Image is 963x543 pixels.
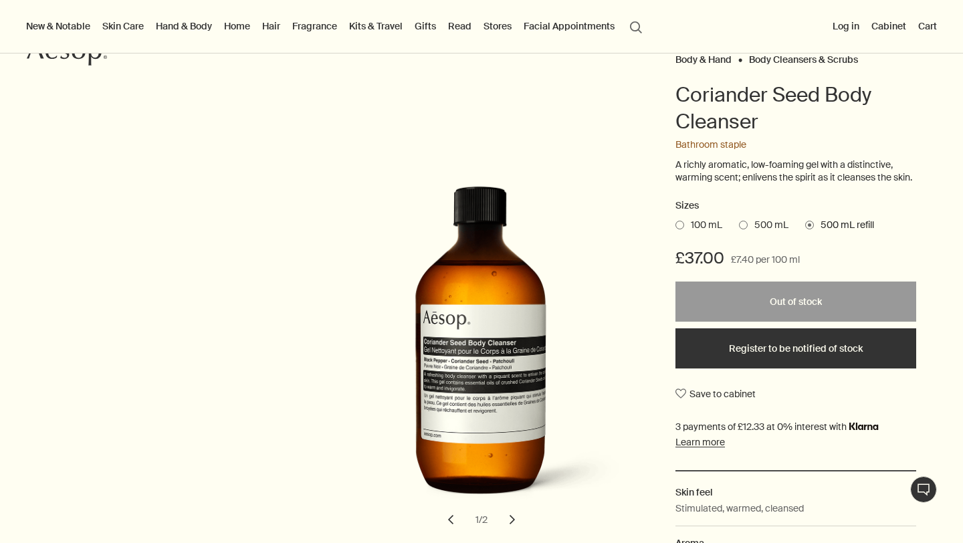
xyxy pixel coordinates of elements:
[749,53,858,60] a: Body Cleansers & Scrubs
[624,13,648,39] button: Open search
[675,158,916,185] p: A richly aromatic, low-foaming gel with a distinctive, warming scent; enlivens the spirit as it c...
[910,476,937,503] button: Live Assistance
[338,153,633,518] img: Back of Aesop Coriander Seed Body Cleanser 500ml refill in amber bottle with screwcap
[830,17,862,35] button: Log in
[221,17,253,35] a: Home
[869,17,909,35] a: Cabinet
[675,198,916,214] h2: Sizes
[100,17,146,35] a: Skin Care
[748,219,788,232] span: 500 mL
[153,17,215,35] a: Hand & Body
[259,17,283,35] a: Hair
[731,252,800,268] span: £7.40 per 100 ml
[481,17,514,35] button: Stores
[675,282,916,322] button: Out of stock - £37.00
[675,82,916,135] h1: Coriander Seed Body Cleanser
[675,485,916,500] h2: Skin feel
[412,17,439,35] a: Gifts
[916,17,940,35] button: Cart
[814,219,874,232] span: 500 mL refill
[498,505,527,534] button: next slide
[445,17,474,35] a: Read
[346,17,405,35] a: Kits & Travel
[436,505,465,534] button: previous slide
[675,501,804,516] p: Stimulated, warmed, cleansed
[23,17,93,35] button: New & Notable
[675,382,756,406] button: Save to cabinet
[675,328,916,368] button: Register to be notified of stock
[290,17,340,35] a: Fragrance
[684,219,722,232] span: 100 mL
[23,36,110,73] a: Aesop
[675,247,724,269] span: £37.00
[321,153,642,534] div: Coriander Seed Body Cleanser
[675,53,732,60] a: Body & Hand
[521,17,617,35] a: Facial Appointments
